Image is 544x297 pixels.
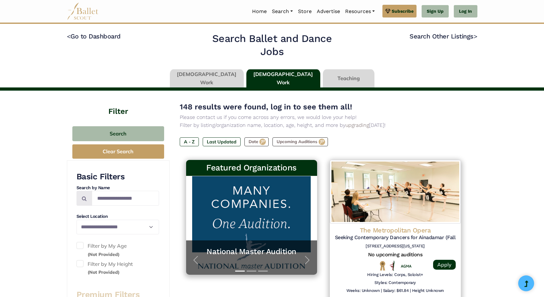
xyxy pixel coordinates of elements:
[67,32,71,40] code: <
[412,288,444,294] h6: Height Unknown
[383,288,409,294] h6: Salary: $61.84
[367,272,423,278] h6: Hiring Levels: Corps, Soloist+
[67,91,170,117] h4: Filter
[72,126,164,141] button: Search
[379,261,387,271] img: National
[345,122,369,128] a: upgrading
[433,260,456,270] a: Apply
[322,69,376,88] li: Teaching
[247,267,256,275] button: Slide 2
[76,260,159,276] label: Filter by My Height
[390,261,395,271] img: All
[346,288,380,294] h6: Weeks: Unknown
[180,113,467,121] p: Please contact us if you come across any errors, we would love your help!
[180,137,199,146] label: A - Z
[192,247,311,257] a: National Master Audition
[88,252,120,257] small: (Not Provided)
[335,234,456,241] h5: Seeking Contemporary Dancers for Ainadamar (Fall 2024)
[250,5,269,18] a: Home
[67,32,121,40] a: <Go to Dashboard
[401,264,412,268] img: Union
[454,5,477,18] a: Log In
[258,267,268,275] button: Slide 3
[374,280,416,286] h6: Styles: Contemporary
[76,171,159,182] h3: Basic Filters
[410,32,477,40] a: Search Other Listings>
[245,69,322,88] li: [DEMOGRAPHIC_DATA] Work
[72,144,164,159] button: Clear Search
[335,244,456,249] h6: [STREET_ADDRESS][US_STATE]
[269,5,295,18] a: Search
[76,242,159,258] label: Filter by My Age
[191,162,312,173] h3: Featured Organizations
[180,102,352,111] span: 148 results were found, log in to see them all!
[272,137,328,146] label: Upcoming Auditions
[203,137,241,146] label: Last Updated
[335,226,456,234] h4: The Metropolitan Opera
[330,160,461,224] img: Logo
[200,32,344,59] h2: Search Ballet and Dance Jobs
[88,269,120,275] small: (Not Provided)
[385,8,390,15] img: gem.svg
[343,5,377,18] a: Resources
[169,69,245,88] li: [DEMOGRAPHIC_DATA] Work
[76,185,159,191] h4: Search by Name
[180,121,467,129] p: Filter by listing/organization name, location, age, height, and more by [DATE]!
[295,5,314,18] a: Store
[92,191,159,206] input: Search by names...
[235,267,245,275] button: Slide 1
[382,5,417,17] a: Subscribe
[314,5,343,18] a: Advertise
[244,137,269,146] label: Date
[422,5,449,18] a: Sign Up
[474,32,477,40] code: >
[76,213,159,220] h4: Select Location
[335,252,456,258] h5: No upcoming auditions
[392,8,414,15] span: Subscribe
